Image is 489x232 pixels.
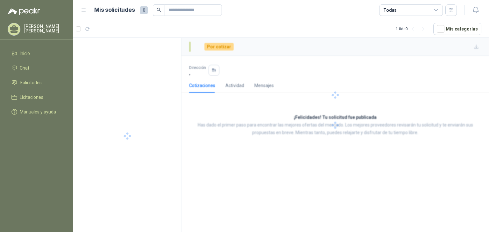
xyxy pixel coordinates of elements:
span: Manuales y ayuda [20,108,56,115]
img: Logo peakr [8,8,40,15]
span: search [157,8,161,12]
span: Chat [20,65,29,72]
a: Chat [8,62,66,74]
div: Todas [383,7,397,14]
button: Mís categorías [433,23,481,35]
p: [PERSON_NAME] [PERSON_NAME] [24,24,66,33]
span: Licitaciones [20,94,43,101]
a: Licitaciones [8,91,66,103]
span: Inicio [20,50,30,57]
span: 0 [140,6,148,14]
span: Solicitudes [20,79,42,86]
a: Manuales y ayuda [8,106,66,118]
a: Solicitudes [8,77,66,89]
a: Inicio [8,47,66,59]
h1: Mis solicitudes [94,5,135,15]
div: 1 - 0 de 0 [396,24,428,34]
